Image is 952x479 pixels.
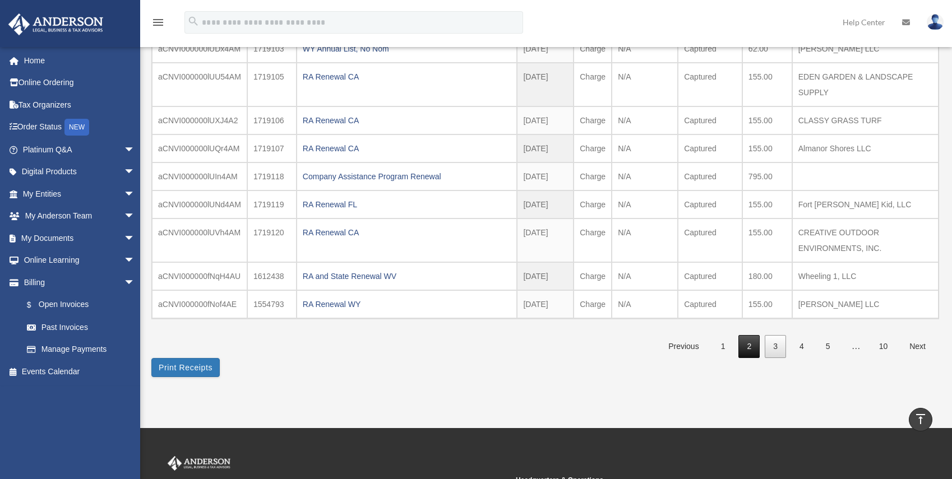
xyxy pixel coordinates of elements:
a: Billingarrow_drop_down [8,271,152,294]
div: RA Renewal CA [303,69,511,85]
td: Charge [574,190,612,218]
div: RA and State Renewal WV [303,268,511,284]
span: arrow_drop_down [124,249,146,272]
div: WY Annual List, No Nom [303,41,511,57]
td: aCNVI000000lUXJ4A2 [152,106,247,134]
td: Charge [574,63,612,106]
div: RA Renewal WY [303,296,511,312]
td: [DATE] [517,218,574,262]
td: Fort [PERSON_NAME] Kid, LLC [792,190,939,218]
td: N/A [612,35,678,63]
td: 1719106 [247,106,297,134]
div: RA Renewal CA [303,225,511,240]
td: Charge [574,290,612,318]
td: [DATE] [517,290,574,318]
button: Print Receipts [151,358,220,377]
span: arrow_drop_down [124,205,146,228]
td: 155.00 [742,290,792,318]
td: Captured [678,35,742,63]
a: Online Learningarrow_drop_down [8,249,152,272]
td: aCNVI000000lUNd4AM [152,190,247,218]
td: aCNVI000000lUVh4AM [152,218,247,262]
td: [DATE] [517,162,574,190]
a: My Anderson Teamarrow_drop_down [8,205,152,227]
td: N/A [612,190,678,218]
a: Order StatusNEW [8,116,152,139]
td: Captured [678,106,742,134]
span: arrow_drop_down [124,227,146,250]
td: 1719107 [247,134,297,162]
span: arrow_drop_down [124,271,146,294]
img: User Pic [927,14,944,30]
a: Digital Productsarrow_drop_down [8,161,152,183]
a: $Open Invoices [16,294,152,317]
td: 1719105 [247,63,297,106]
div: Company Assistance Program Renewal [303,169,511,184]
td: N/A [612,106,678,134]
span: arrow_drop_down [124,138,146,161]
td: Captured [678,290,742,318]
td: Charge [574,134,612,162]
td: 1719103 [247,35,297,63]
td: aCNVI000000lUQr4AM [152,134,247,162]
td: 795.00 [742,162,792,190]
a: Events Calendar [8,360,152,383]
td: Charge [574,35,612,63]
td: aCNVI000000lUDx4AM [152,35,247,63]
div: RA Renewal CA [303,141,511,156]
td: [DATE] [517,106,574,134]
a: 4 [791,335,812,358]
td: Charge [574,106,612,134]
td: 155.00 [742,134,792,162]
td: N/A [612,218,678,262]
div: NEW [64,119,89,136]
td: Captured [678,190,742,218]
a: 10 [871,335,896,358]
td: EDEN GARDEN & LANDSCAPE SUPPLY [792,63,939,106]
td: Captured [678,262,742,290]
div: RA Renewal FL [303,197,511,212]
a: Platinum Q&Aarrow_drop_down [8,138,152,161]
td: Charge [574,162,612,190]
td: 155.00 [742,106,792,134]
a: My Entitiesarrow_drop_down [8,183,152,205]
td: 1719119 [247,190,297,218]
td: 62.00 [742,35,792,63]
a: Next [901,335,934,358]
td: Wheeling 1, LLC [792,262,939,290]
td: Captured [678,134,742,162]
span: arrow_drop_down [124,161,146,184]
a: Home [8,49,152,72]
span: $ [33,298,39,312]
td: aCNVI000000fNof4AE [152,290,247,318]
td: N/A [612,262,678,290]
td: [PERSON_NAME] LLC [792,35,939,63]
td: 155.00 [742,190,792,218]
td: Charge [574,218,612,262]
td: N/A [612,290,678,318]
td: [DATE] [517,134,574,162]
a: vertical_align_top [909,408,932,431]
a: Tax Organizers [8,94,152,116]
a: Previous [660,335,707,358]
a: menu [151,20,165,29]
a: My Documentsarrow_drop_down [8,227,152,249]
a: Manage Payments [16,338,152,361]
td: Charge [574,262,612,290]
td: aCNVI000000lUU54AM [152,63,247,106]
a: 2 [738,335,760,358]
td: Captured [678,63,742,106]
img: Anderson Advisors Platinum Portal [165,456,233,471]
td: N/A [612,134,678,162]
i: menu [151,16,165,29]
td: aCNVI000000fNqH4AU [152,262,247,290]
td: 1719118 [247,162,297,190]
td: 1554793 [247,290,297,318]
td: [DATE] [517,35,574,63]
a: 1 [713,335,734,358]
div: RA Renewal CA [303,113,511,128]
td: Almanor Shores LLC [792,134,939,162]
td: Captured [678,162,742,190]
td: [DATE] [517,262,574,290]
td: Captured [678,218,742,262]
